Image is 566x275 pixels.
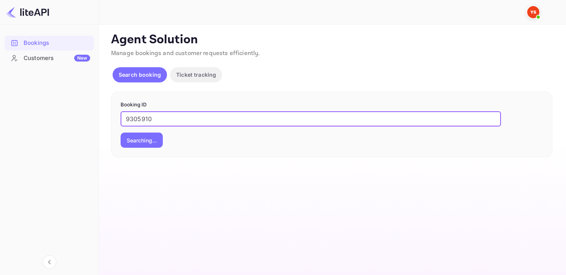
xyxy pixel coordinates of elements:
[43,255,56,269] button: Collapse navigation
[111,32,552,47] p: Agent Solution
[24,54,90,63] div: Customers
[121,133,163,148] button: Searching...
[5,51,94,65] a: CustomersNew
[176,71,216,79] p: Ticket tracking
[6,6,49,18] img: LiteAPI logo
[5,36,94,51] div: Bookings
[5,51,94,66] div: CustomersNew
[111,49,260,57] span: Manage bookings and customer requests efficiently.
[121,101,543,109] p: Booking ID
[527,6,539,18] img: Yandex Support
[121,111,501,126] input: Enter Booking ID (e.g., 63782194)
[74,55,90,62] div: New
[5,36,94,50] a: Bookings
[24,39,90,47] div: Bookings
[119,71,161,79] p: Search booking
